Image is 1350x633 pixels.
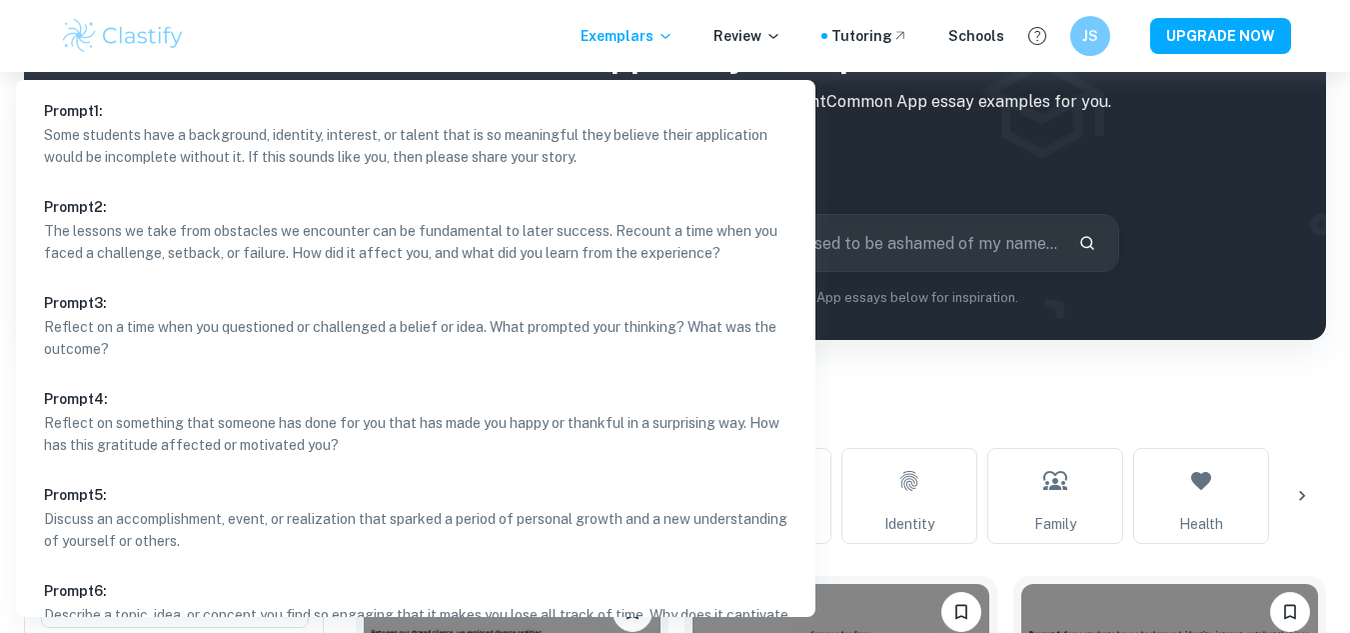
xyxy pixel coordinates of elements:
[44,388,108,410] h6: Prompt 4 :
[44,508,802,552] p: Discuss an accomplishment, event, or realization that sparked a period of personal growth and a n...
[44,580,107,602] h6: Prompt 6 :
[44,196,107,218] h6: Prompt 2 :
[44,292,107,314] h6: Prompt 3 :
[44,100,103,122] h6: Prompt 1 :
[44,316,802,360] p: Reflect on a time when you questioned or challenged a belief or idea. What prompted your thinking...
[44,220,802,264] p: The lessons we take from obstacles we encounter can be fundamental to later success. Recount a ti...
[44,484,107,506] h6: Prompt 5 :
[44,412,802,456] p: Reflect on something that someone has done for you that has made you happy or thankful in a surpr...
[44,124,802,168] p: Some students have a background, identity, interest, or talent that is so meaningful they believe...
